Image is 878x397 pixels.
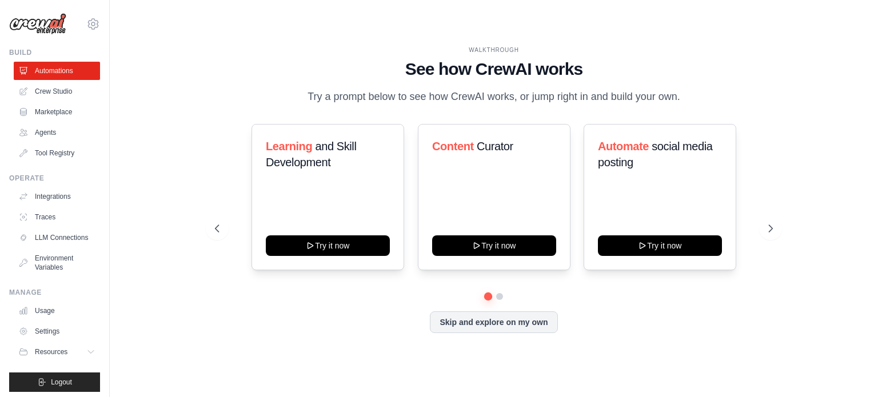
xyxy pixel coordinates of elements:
button: Try it now [266,235,390,256]
a: Environment Variables [14,249,100,276]
span: Resources [35,347,67,356]
button: Try it now [432,235,556,256]
a: Marketplace [14,103,100,121]
span: social media posting [598,140,713,169]
div: WALKTHROUGH [215,46,773,54]
button: Skip and explore on my own [430,311,557,333]
h1: See how CrewAI works [215,59,773,79]
div: Build [9,48,100,57]
a: Settings [14,322,100,340]
button: Try it now [598,235,722,256]
a: LLM Connections [14,228,100,247]
span: Content [432,140,474,153]
a: Automations [14,62,100,80]
a: Usage [14,302,100,320]
a: Integrations [14,187,100,206]
span: and Skill Development [266,140,356,169]
a: Agents [14,123,100,142]
a: Tool Registry [14,144,100,162]
div: Operate [9,174,100,183]
a: Crew Studio [14,82,100,101]
span: Logout [51,378,72,387]
p: Try a prompt below to see how CrewAI works, or jump right in and build your own. [302,89,686,105]
button: Logout [9,372,100,392]
button: Resources [14,343,100,361]
span: Automate [598,140,649,153]
img: Logo [9,13,66,35]
div: Manage [9,288,100,297]
span: Learning [266,140,312,153]
a: Traces [14,208,100,226]
span: Curator [477,140,513,153]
